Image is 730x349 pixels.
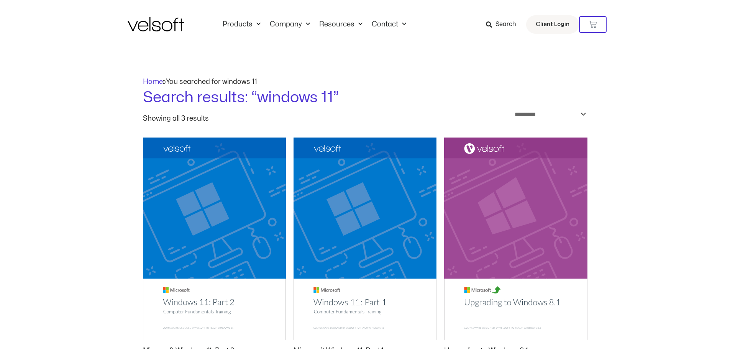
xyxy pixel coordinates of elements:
[143,79,257,85] span: »
[128,17,184,31] img: Velsoft Training Materials
[367,20,411,29] a: ContactMenu Toggle
[218,20,411,29] nav: Menu
[265,20,315,29] a: CompanyMenu Toggle
[143,87,587,108] h1: Search results: “windows 11”
[294,138,436,340] img: Microsoft Windows 11: Part 1
[510,108,587,120] select: Shop order
[143,138,286,340] img: Microsoft Windows 11: Part 2
[143,115,209,122] p: Showing all 3 results
[218,20,265,29] a: ProductsMenu Toggle
[486,18,522,31] a: Search
[143,79,163,85] a: Home
[315,20,367,29] a: ResourcesMenu Toggle
[526,15,579,34] a: Client Login
[495,20,516,29] span: Search
[444,138,587,341] img: Upgrading to Windows 8.1
[166,79,257,85] span: You searched for windows 11
[536,20,569,29] span: Client Login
